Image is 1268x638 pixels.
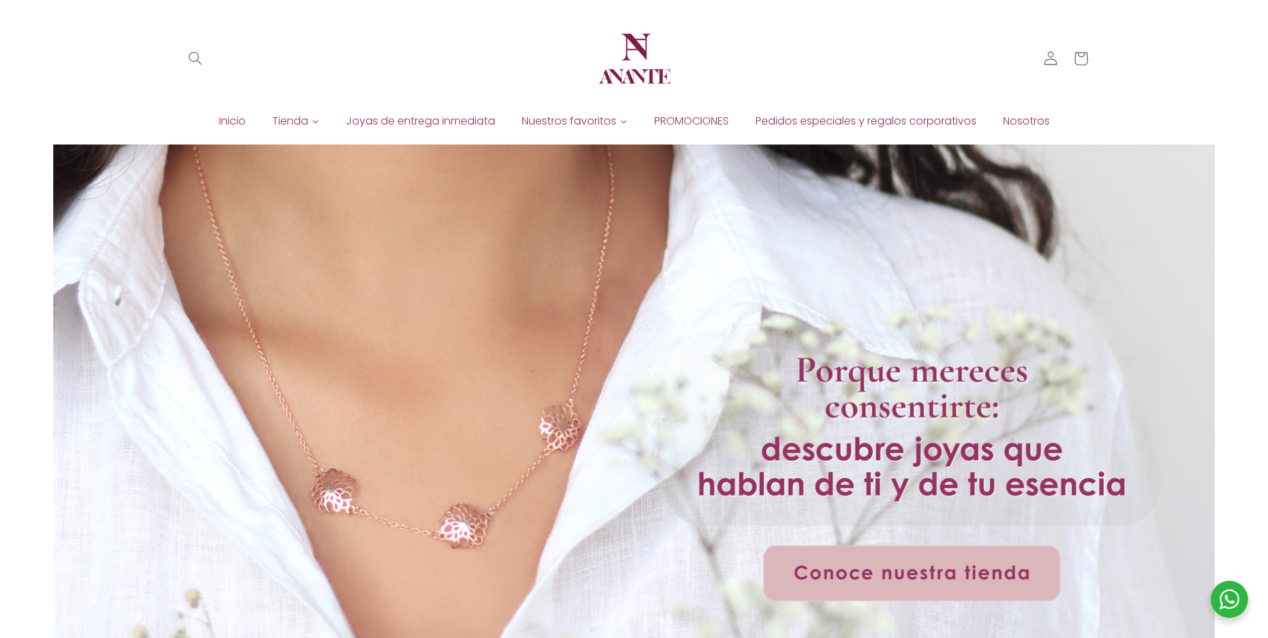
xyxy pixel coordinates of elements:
img: Anante Joyería | Diseño en plata y oro [594,19,674,99]
a: Nosotros [990,111,1063,131]
span: Inicio [219,114,246,129]
a: Inicio [206,111,259,131]
span: Joyas de entrega inmediata [346,114,495,129]
span: Pedidos especiales y regalos corporativos [755,114,976,129]
a: Joyas de entrega inmediata [333,111,509,131]
a: Tienda [259,111,333,131]
a: Pedidos especiales y regalos corporativos [742,111,990,131]
span: PROMOCIONES [654,114,729,129]
span: Tienda [272,114,308,129]
a: Nuestros favoritos [509,111,641,131]
a: PROMOCIONES [641,111,742,131]
span: Nuestros favoritos [522,114,616,129]
a: Anante Joyería | Diseño en plata y oro [589,13,680,104]
summary: Búsqueda [180,43,210,74]
span: Nosotros [1003,114,1050,129]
